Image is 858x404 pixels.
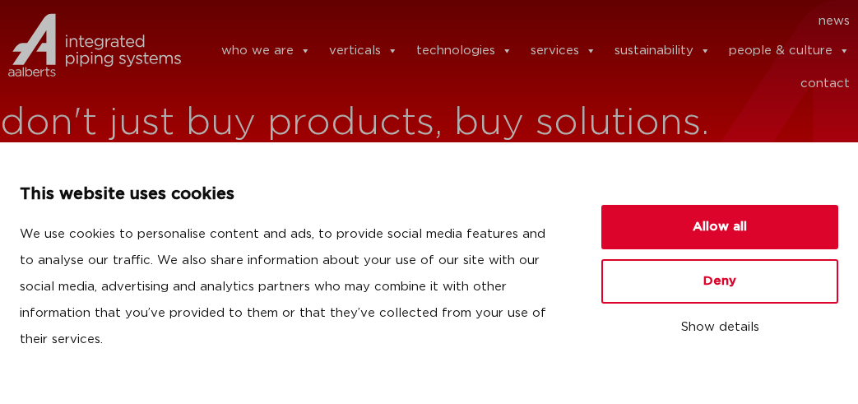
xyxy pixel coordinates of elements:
button: Show details [601,313,838,341]
a: news [819,8,850,35]
a: contact [800,67,850,100]
p: This website uses cookies [20,182,562,208]
p: We use cookies to personalise content and ads, to provide social media features and to analyse ou... [20,221,562,353]
a: verticals [329,35,398,67]
a: who we are [221,35,311,67]
button: Allow all [601,205,838,249]
nav: Menu [197,8,850,35]
a: sustainability [615,35,711,67]
a: services [531,35,596,67]
button: Deny [601,259,838,304]
a: people & culture [729,35,850,67]
a: technologies [416,35,512,67]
